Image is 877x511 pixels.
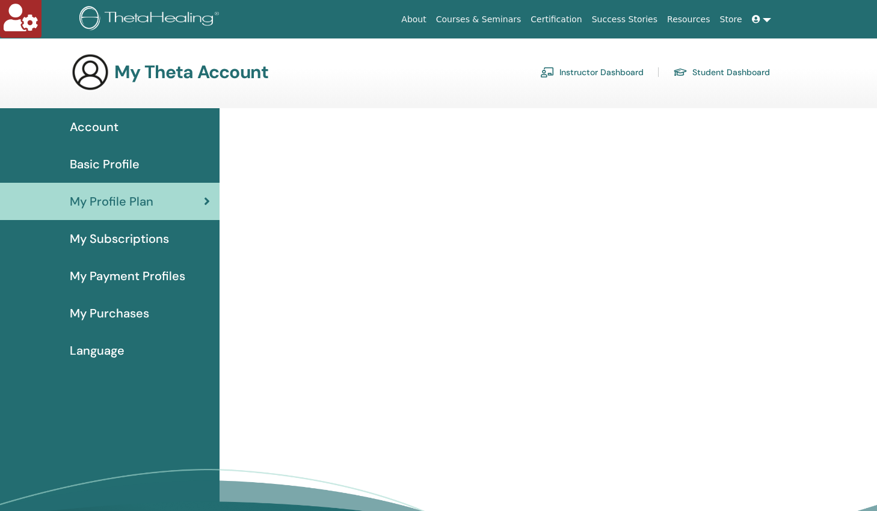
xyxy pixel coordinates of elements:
[540,67,555,78] img: chalkboard-teacher.svg
[71,53,109,91] img: generic-user-icon.jpg
[70,155,140,173] span: Basic Profile
[70,341,125,360] span: Language
[526,8,586,31] a: Certification
[673,63,770,82] a: Student Dashboard
[540,63,644,82] a: Instructor Dashboard
[70,267,185,285] span: My Payment Profiles
[70,304,149,322] span: My Purchases
[587,8,662,31] a: Success Stories
[70,118,118,136] span: Account
[715,8,747,31] a: Store
[70,230,169,248] span: My Subscriptions
[114,61,268,83] h3: My Theta Account
[70,192,153,210] span: My Profile Plan
[662,8,715,31] a: Resources
[673,67,688,78] img: graduation-cap.svg
[396,8,431,31] a: About
[431,8,526,31] a: Courses & Seminars
[79,6,223,33] img: logo.png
